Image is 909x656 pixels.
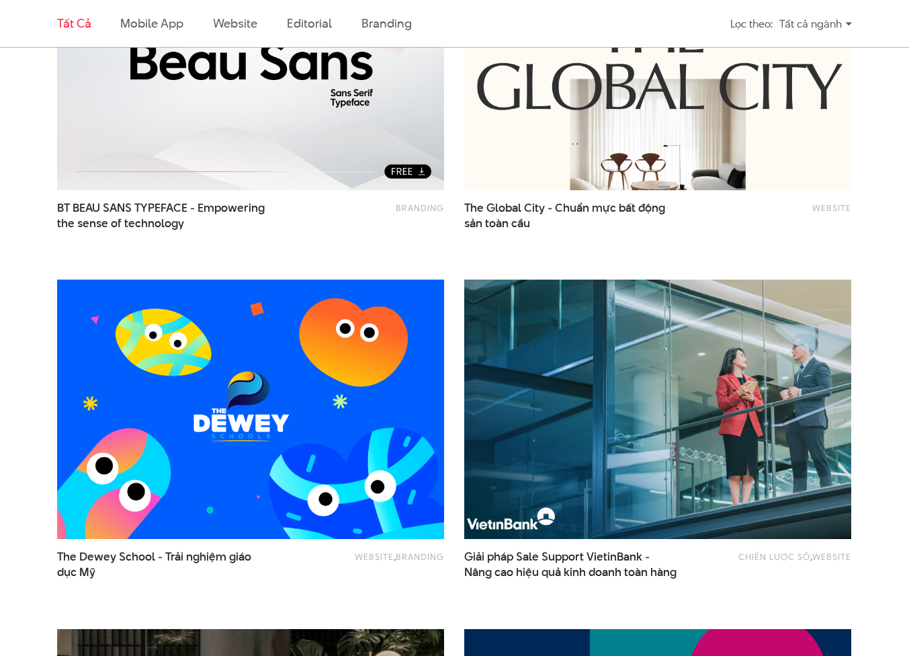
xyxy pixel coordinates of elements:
[738,550,810,563] a: Chiến lược số
[697,549,851,573] div: ,
[464,200,677,231] span: The Global City - Chuẩn mực bất động
[464,216,530,231] span: sản toàn cầu
[57,549,270,580] a: The Dewey School - Trải nghiệm giáodục Mỹ
[812,202,851,214] a: Website
[812,550,851,563] a: Website
[464,549,677,580] span: Giải pháp Sale Support VietinBank -
[290,549,444,573] div: ,
[730,12,773,36] div: Lọc theo:
[57,216,184,231] span: the sense of technology
[464,549,677,580] a: Giải pháp Sale Support VietinBank -Nâng cao hiệu quả kinh doanh toàn hàng
[57,200,270,231] a: BT BEAU SANS TYPEFACE - Empoweringthe sense of technology
[57,549,270,580] span: The Dewey School - Trải nghiệm giáo
[120,15,183,32] a: Mobile app
[396,202,444,214] a: Branding
[57,200,270,231] span: BT BEAU SANS TYPEFACE - Empowering
[213,15,257,32] a: Website
[464,565,677,580] span: Nâng cao hiệu quả kinh doanh toàn hàng
[57,15,91,32] a: Tất cả
[396,550,444,563] a: Branding
[287,15,332,32] a: Editorial
[779,12,852,36] div: Tất cả ngành
[57,565,95,580] span: dục Mỹ
[361,15,411,32] a: Branding
[355,550,394,563] a: Website
[445,267,871,552] img: Sale support VietinBank
[464,200,677,231] a: The Global City - Chuẩn mực bất độngsản toàn cầu
[57,280,444,539] img: TDS the dewey school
